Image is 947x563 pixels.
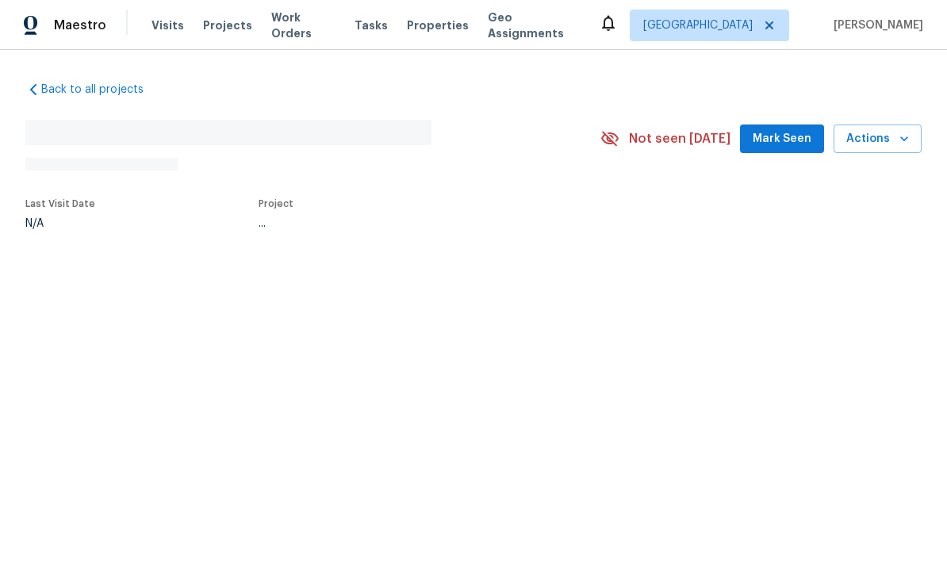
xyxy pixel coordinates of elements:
span: [GEOGRAPHIC_DATA] [643,17,753,33]
span: Visits [151,17,184,33]
div: ... [259,218,563,229]
span: Last Visit Date [25,199,95,209]
span: Tasks [355,20,388,31]
span: Projects [203,17,252,33]
span: [PERSON_NAME] [827,17,923,33]
button: Mark Seen [740,124,824,154]
a: Back to all projects [25,82,178,98]
button: Actions [834,124,922,154]
span: Mark Seen [753,129,811,149]
div: N/A [25,218,95,229]
span: Maestro [54,17,106,33]
span: Project [259,199,293,209]
span: Work Orders [271,10,335,41]
span: Properties [407,17,469,33]
span: Actions [846,129,909,149]
span: Geo Assignments [488,10,580,41]
span: Not seen [DATE] [629,131,730,147]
